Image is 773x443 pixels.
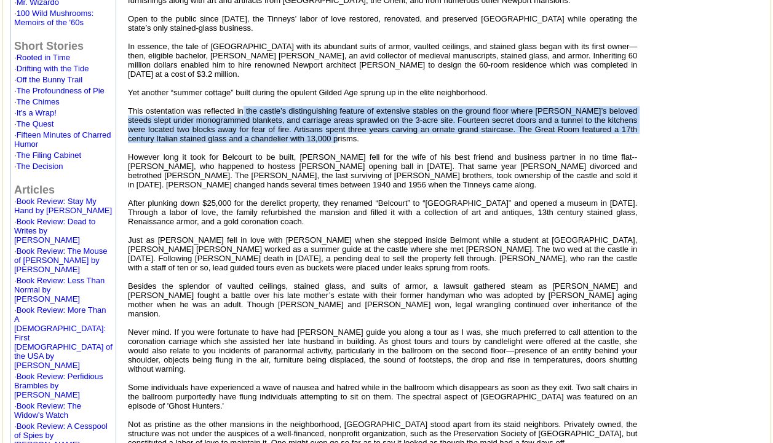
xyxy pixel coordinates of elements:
font: · [14,162,63,171]
a: It's a Wrap! [17,108,57,117]
a: Rooted in Time [17,53,70,62]
img: shim.gif [14,171,15,173]
img: shim.gif [14,370,15,372]
img: shim.gif [14,62,15,64]
a: The Chimes [17,97,60,106]
a: Book Review: Less Than Normal by [PERSON_NAME] [14,276,105,304]
img: shim.gif [14,27,15,29]
font: · [14,130,111,149]
font: · [14,53,70,62]
font: · [14,197,112,215]
img: shim.gif [14,304,15,305]
a: The Profoundness of Pie [17,86,105,95]
a: Book Review: Stay My Hand by [PERSON_NAME] [14,197,112,215]
a: 100 Wild Mushrooms: Memoirs of the '60s [14,9,93,27]
font: · [14,9,93,27]
a: The Decision [17,162,63,171]
b: Articles [14,184,55,196]
b: Short Stories [14,40,84,52]
font: · [14,108,57,117]
a: Book Review: Perfidious Brambles by [PERSON_NAME] [14,372,103,399]
a: Off the Bunny Trail [17,75,82,84]
a: Drifting with the Tide [17,64,89,73]
font: · [14,75,82,84]
font: · [14,372,103,399]
img: shim.gif [14,95,15,97]
font: · [14,246,108,274]
font: · [14,119,54,128]
font: · [14,64,89,73]
a: The Quest [17,119,54,128]
img: shim.gif [14,117,15,119]
img: shim.gif [14,245,15,246]
img: shim.gif [14,399,15,401]
img: shim.gif [14,84,15,86]
img: shim.gif [14,149,15,151]
a: Fifteen Minutes of Charred Humor [14,130,111,149]
a: Book Review: The Widow's Watch [14,401,81,420]
font: · [14,305,113,370]
img: shim.gif [14,106,15,108]
a: Book Review: More Than A [DEMOGRAPHIC_DATA]: First [DEMOGRAPHIC_DATA] of the USA by [PERSON_NAME] [14,305,113,370]
a: Book Review: Dead to Writes by [PERSON_NAME] [14,217,95,245]
font: · [14,97,60,106]
img: shim.gif [14,160,15,162]
img: shim.gif [14,128,15,130]
img: shim.gif [14,215,15,217]
font: · [14,86,105,95]
img: shim.gif [14,73,15,75]
font: · [14,401,81,420]
font: · [14,276,105,304]
img: shim.gif [14,274,15,276]
font: · [14,217,95,245]
a: Book Review: The Mouse of [PERSON_NAME] by [PERSON_NAME] [14,246,108,274]
img: shim.gif [14,7,15,9]
a: The Filing Cabinet [17,151,82,160]
font: · [14,151,81,160]
img: shim.gif [14,420,15,421]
